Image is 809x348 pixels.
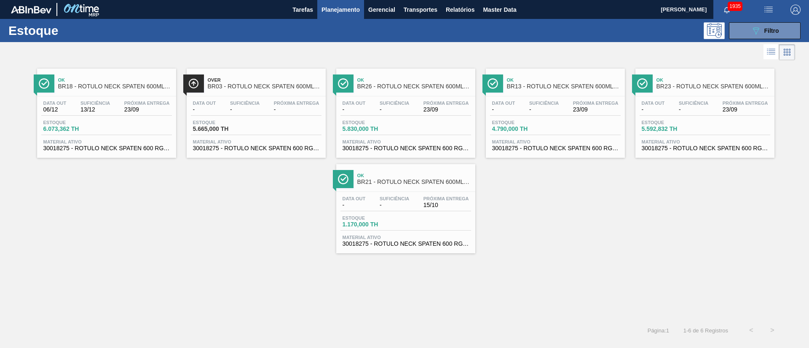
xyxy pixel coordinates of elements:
span: 5.665,000 TH [193,126,252,132]
a: ÍconeOkBR23 - RÓTULO NECK SPATEN 600ML RGBData out-Suficiência-Próxima Entrega23/09Estoque5.592,8... [629,62,779,158]
img: Ícone [488,78,498,89]
span: Estoque [642,120,701,125]
span: Próxima Entrega [124,101,170,106]
span: BR18 - RÓTULO NECK SPATEN 600ML RGB [58,83,172,90]
span: Data out [343,196,366,201]
span: BR23 - RÓTULO NECK SPATEN 600ML RGB [656,83,770,90]
img: TNhmsLtSVTkK8tSr43FrP2fwEKptu5GPRR3wAAAABJRU5ErkJggg== [11,6,51,13]
a: ÍconeOkBR18 - RÓTULO NECK SPATEN 600ML RGBData out06/12Suficiência13/12Próxima Entrega23/09Estoqu... [31,62,180,158]
div: Visão em Cards [779,44,795,60]
span: BR26 - RÓTULO NECK SPATEN 600ML RGB [357,83,471,90]
h1: Estoque [8,26,134,35]
img: userActions [763,5,774,15]
span: 30018275 - ROTULO NECK SPATEN 600 RGB 36MIC REDONDO [492,145,619,151]
span: - [193,106,216,113]
button: Filtro [729,22,801,39]
span: 30018275 - ROTULO NECK SPATEN 600 RGB 36MIC REDONDO [193,145,319,151]
span: Suficiência [230,101,260,106]
span: Material ativo [43,139,170,144]
span: 23/09 [423,106,469,113]
span: Ok [507,77,621,82]
span: 30018275 - ROTULO NECK SPATEN 600 RGB 36MIC REDONDO [343,241,469,247]
span: Material ativo [343,139,469,144]
span: - [343,202,366,208]
span: - [230,106,260,113]
span: - [380,202,409,208]
span: 30018275 - ROTULO NECK SPATEN 600 RGB 36MIC REDONDO [343,145,469,151]
span: Próxima Entrega [573,101,619,106]
span: 4.790,000 TH [492,126,551,132]
span: Planejamento [321,5,360,15]
span: - [529,106,559,113]
span: Suficiência [80,101,110,106]
span: BR21 - RÓTULO NECK SPATEN 600ML RGB [357,179,471,185]
span: Ok [58,77,172,82]
span: Data out [193,101,216,106]
span: Estoque [193,120,252,125]
span: Suficiência [529,101,559,106]
img: Ícone [188,78,199,89]
span: 13/12 [80,106,110,113]
img: Ícone [637,78,648,89]
span: 1 - 6 de 6 Registros [682,327,728,334]
img: Ícone [39,78,49,89]
img: Logout [790,5,801,15]
span: Página : 1 [648,327,669,334]
button: > [762,320,783,341]
span: Relatórios [446,5,474,15]
span: Master Data [483,5,516,15]
span: 1935 [728,2,742,11]
span: - [679,106,708,113]
span: 1.170,000 TH [343,221,402,228]
span: 23/09 [573,106,619,113]
span: Material ativo [642,139,768,144]
span: Tarefas [292,5,313,15]
span: Over [208,77,321,82]
span: 30018275 - ROTULO NECK SPATEN 600 RGB 36MIC REDONDO [43,145,170,151]
span: Ok [656,77,770,82]
a: ÍconeOkBR13 - RÓTULO NECK SPATEN 600ML RGBData out-Suficiência-Próxima Entrega23/09Estoque4.790,0... [480,62,629,158]
span: Data out [343,101,366,106]
span: 06/12 [43,106,67,113]
span: Transportes [404,5,437,15]
span: Próxima Entrega [423,196,469,201]
button: < [741,320,762,341]
span: - [380,106,409,113]
img: Ícone [338,78,348,89]
span: Estoque [492,120,551,125]
span: - [642,106,665,113]
button: Notificações [713,4,740,16]
span: 23/09 [124,106,170,113]
span: 23/09 [723,106,768,113]
span: Próxima Entrega [723,101,768,106]
span: 5.592,832 TH [642,126,701,132]
span: Ok [357,77,471,82]
span: 5.830,000 TH [343,126,402,132]
span: Ok [357,173,471,178]
span: Material ativo [492,139,619,144]
span: Data out [492,101,515,106]
span: - [343,106,366,113]
span: Filtro [764,27,779,34]
span: - [274,106,319,113]
span: BR13 - RÓTULO NECK SPATEN 600ML RGB [507,83,621,90]
span: Suficiência [380,196,409,201]
span: - [492,106,515,113]
span: 6.073,362 TH [43,126,102,132]
a: ÍconeOkBR21 - RÓTULO NECK SPATEN 600ML RGBData out-Suficiência-Próxima Entrega15/10Estoque1.170,0... [330,158,480,253]
span: Gerencial [368,5,395,15]
a: ÍconeOverBR03 - RÓTULO NECK SPATEN 600ML RGBData out-Suficiência-Próxima Entrega-Estoque5.665,000... [180,62,330,158]
span: Data out [43,101,67,106]
span: Material ativo [193,139,319,144]
span: 30018275 - ROTULO NECK SPATEN 600 RGB 36MIC REDONDO [642,145,768,151]
span: Próxima Entrega [423,101,469,106]
span: Estoque [43,120,102,125]
span: 15/10 [423,202,469,208]
img: Ícone [338,174,348,184]
span: Suficiência [380,101,409,106]
a: ÍconeOkBR26 - RÓTULO NECK SPATEN 600ML RGBData out-Suficiência-Próxima Entrega23/09Estoque5.830,0... [330,62,480,158]
span: Data out [642,101,665,106]
span: Suficiência [679,101,708,106]
span: Estoque [343,120,402,125]
div: Pogramando: nenhum usuário selecionado [704,22,725,39]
